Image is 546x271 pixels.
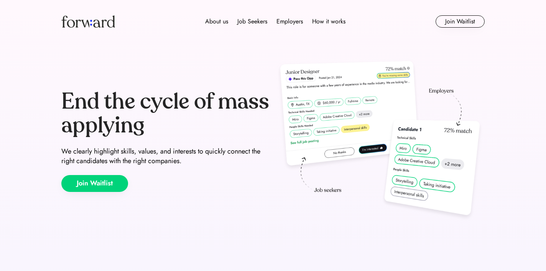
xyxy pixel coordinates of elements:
div: Employers [276,17,303,26]
div: We clearly highlight skills, values, and interests to quickly connect the right candidates with t... [61,147,270,166]
button: Join Waitlist [436,15,485,28]
div: Job Seekers [237,17,267,26]
div: About us [205,17,228,26]
button: Join Waitlist [61,175,128,192]
div: End the cycle of mass applying [61,90,270,137]
img: Forward logo [61,15,115,28]
img: hero-image.png [276,58,485,223]
div: How it works [312,17,345,26]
